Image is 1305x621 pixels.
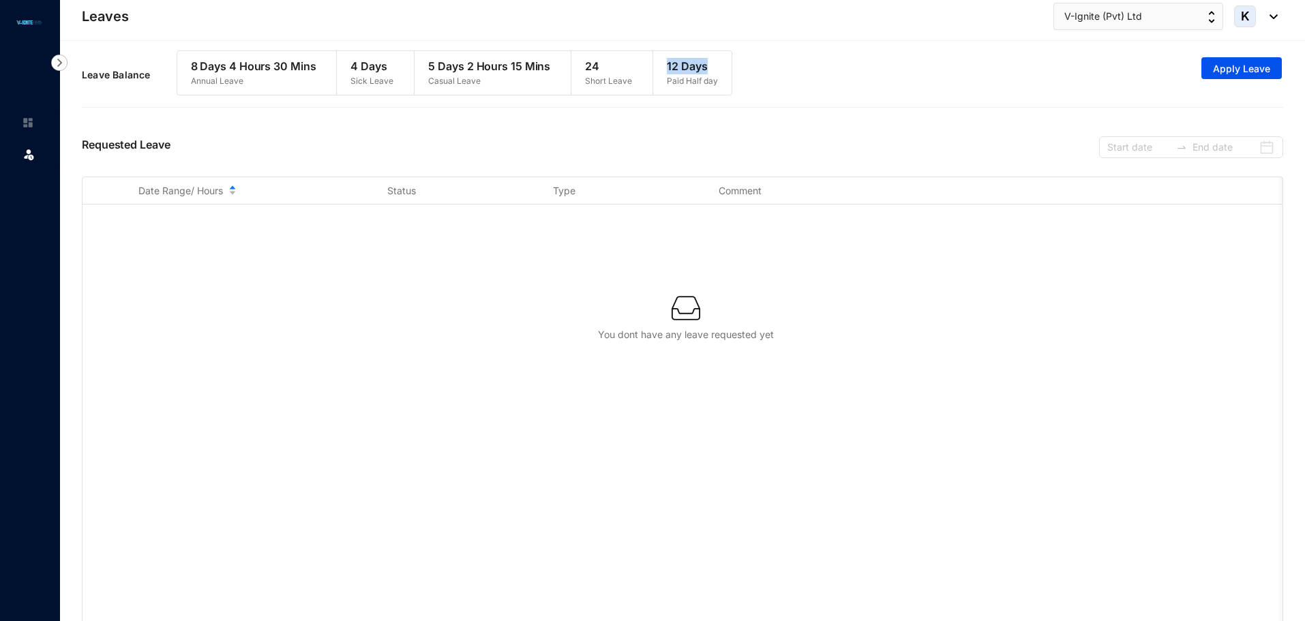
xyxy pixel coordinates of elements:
[537,177,702,205] th: Type
[702,177,868,205] th: Comment
[1192,140,1256,155] input: End date
[14,18,44,27] img: logo
[82,136,170,158] p: Requested Leave
[350,74,393,88] p: Sick Leave
[428,58,550,74] p: 5 Days 2 Hours 15 Mins
[11,109,44,136] li: Home
[51,55,67,71] img: nav-icon-right.af6afadce00d159da59955279c43614e.svg
[667,74,718,88] p: Paid Half day
[1176,142,1187,153] span: swap-right
[138,184,223,198] span: Date Range/ Hours
[428,74,550,88] p: Casual Leave
[585,74,632,88] p: Short Leave
[1176,142,1187,153] span: to
[104,328,1267,342] div: You dont have any leave requested yet
[672,294,700,322] img: empty
[1241,10,1250,22] span: K
[22,117,34,129] img: home-unselected.a29eae3204392db15eaf.svg
[22,147,35,161] img: leave.99b8a76c7fa76a53782d.svg
[1201,57,1282,79] button: Apply Leave
[82,7,129,26] p: Leaves
[371,177,537,205] th: Status
[667,58,718,74] p: 12 Days
[1053,3,1223,30] button: V-Ignite (Pvt) Ltd
[1208,11,1215,23] img: up-down-arrow.74152d26bf9780fbf563ca9c90304185.svg
[82,68,177,82] p: Leave Balance
[585,58,632,74] p: 24
[191,58,316,74] p: 8 Days 4 Hours 30 Mins
[1263,14,1278,19] img: dropdown-black.8e83cc76930a90b1a4fdb6d089b7bf3a.svg
[1107,140,1171,155] input: Start date
[1064,9,1142,24] span: V-Ignite (Pvt) Ltd
[1213,62,1270,76] span: Apply Leave
[191,74,316,88] p: Annual Leave
[350,58,393,74] p: 4 Days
